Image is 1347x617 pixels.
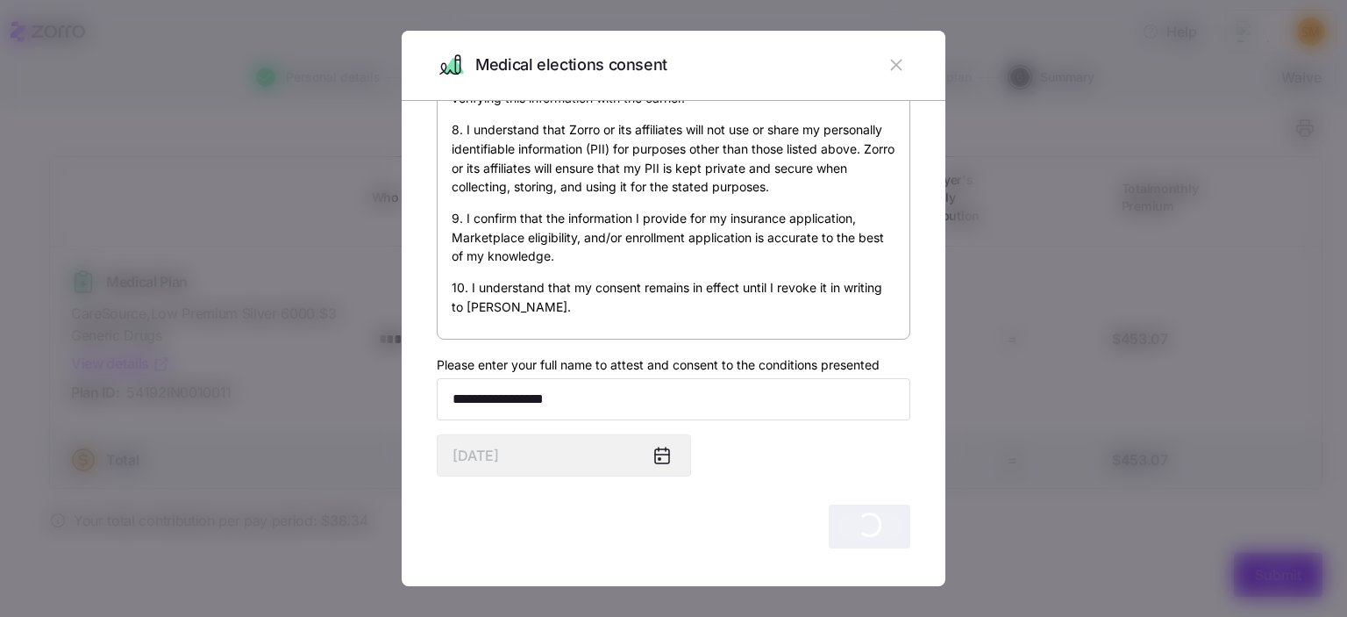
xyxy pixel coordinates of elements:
p: 9. I confirm that the information I provide for my insurance application, Marketplace eligibility... [452,209,895,266]
span: Medical elections consent [475,53,667,78]
input: MM/DD/YYYY [437,434,691,477]
p: 10. I understand that my consent remains in effect until I revoke it in writing to [PERSON_NAME]. [452,278,895,316]
label: Please enter your full name to attest and consent to the conditions presented [437,355,880,375]
p: 8. I understand that Zorro or its affiliates will not use or share my personally identifiable inf... [452,120,895,197]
